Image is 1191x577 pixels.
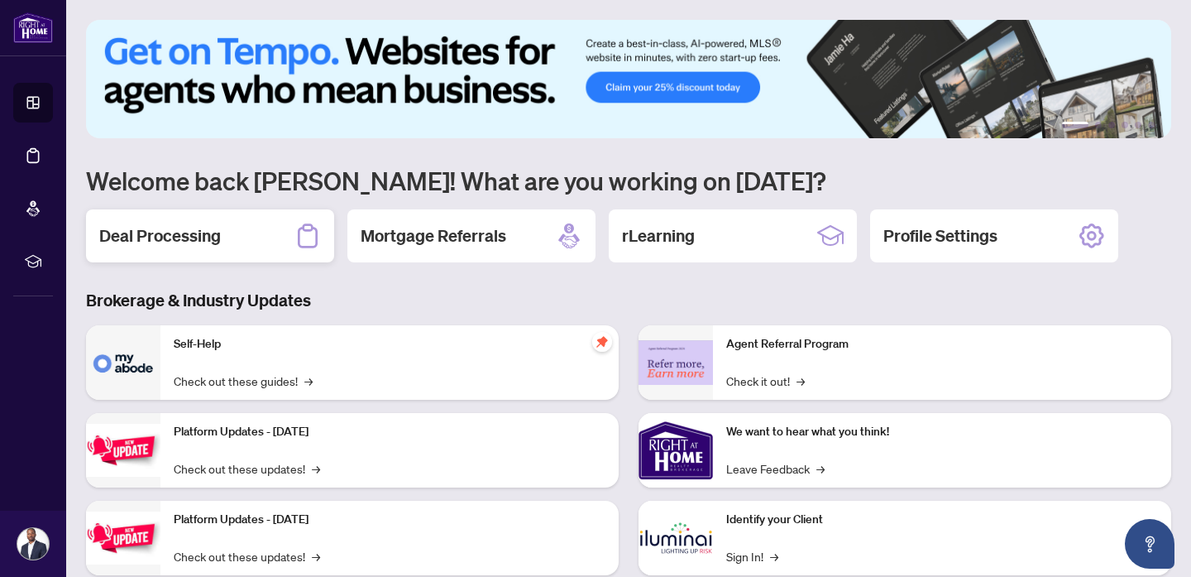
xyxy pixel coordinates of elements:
a: Check out these updates!→ [174,547,320,565]
span: → [770,547,778,565]
button: 3 [1108,122,1115,128]
p: We want to hear what you think! [726,423,1158,441]
button: 2 [1095,122,1102,128]
img: Platform Updates - July 21, 2025 [86,424,160,476]
h1: Welcome back [PERSON_NAME]! What are you working on [DATE]? [86,165,1171,196]
img: We want to hear what you think! [639,413,713,488]
button: 5 [1135,122,1141,128]
a: Check out these guides!→ [174,372,313,390]
p: Agent Referral Program [726,335,1158,353]
span: → [796,372,805,390]
a: Leave Feedback→ [726,459,825,478]
a: Check it out!→ [726,372,805,390]
h2: Deal Processing [99,224,221,248]
img: Agent Referral Program [639,340,713,386]
img: Slide 0 [86,20,1171,138]
img: Identify your Client [639,501,713,575]
button: 6 [1148,122,1155,128]
h2: Profile Settings [883,224,997,248]
img: logo [13,12,53,43]
button: 1 [1062,122,1088,128]
img: Self-Help [86,325,160,400]
span: → [312,459,320,478]
p: Self-Help [174,335,605,353]
button: Open asap [1125,519,1174,569]
h2: Mortgage Referrals [361,224,506,248]
span: → [304,372,313,390]
span: pushpin [592,332,612,352]
img: Platform Updates - July 8, 2025 [86,512,160,564]
p: Platform Updates - [DATE] [174,423,605,441]
h3: Brokerage & Industry Updates [86,289,1171,312]
p: Platform Updates - [DATE] [174,511,605,529]
a: Check out these updates!→ [174,459,320,478]
span: → [312,547,320,565]
span: → [816,459,825,478]
h2: rLearning [622,224,695,248]
button: 4 [1122,122,1128,128]
img: Profile Icon [17,528,49,560]
a: Sign In!→ [726,547,778,565]
p: Identify your Client [726,511,1158,529]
